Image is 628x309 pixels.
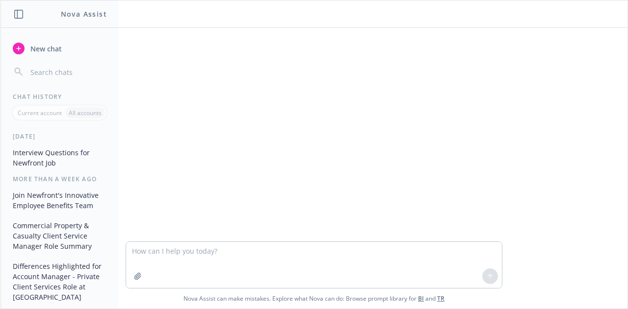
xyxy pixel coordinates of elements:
[9,217,110,254] button: Commercial Property & Casualty Client Service Manager Role Summary
[418,294,424,303] a: BI
[1,175,118,183] div: More than a week ago
[9,258,110,305] button: Differences Highlighted for Account Manager - Private Client Services Role at [GEOGRAPHIC_DATA]
[9,144,110,171] button: Interview Questions for Newfront Job
[18,109,62,117] p: Current account
[69,109,102,117] p: All accounts
[1,132,118,141] div: [DATE]
[9,40,110,57] button: New chat
[61,9,107,19] h1: Nova Assist
[1,93,118,101] div: Chat History
[9,187,110,214] button: Join Newfront's Innovative Employee Benefits Team
[28,44,62,54] span: New chat
[28,65,106,79] input: Search chats
[437,294,445,303] a: TR
[4,288,624,309] span: Nova Assist can make mistakes. Explore what Nova can do: Browse prompt library for and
